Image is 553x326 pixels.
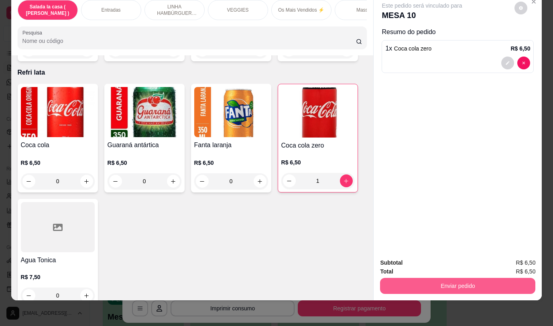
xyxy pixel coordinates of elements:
h4: Coca cola [21,140,95,150]
p: R$ 6,50 [281,158,354,166]
p: 1 x [385,44,431,53]
p: R$ 6,50 [194,159,268,167]
button: decrease-product-quantity [517,57,530,69]
p: Refri lata [18,68,367,77]
p: R$ 6,50 [21,159,95,167]
button: Enviar pedido [380,278,535,294]
p: Massas [356,7,373,13]
input: Pesquisa [22,37,356,45]
p: LINHA HAMBÚRGUER ANGUS [151,4,198,16]
h4: Coca cola zero [281,141,354,150]
img: product-image [281,87,354,138]
button: decrease-product-quantity [22,289,35,302]
p: Os Mais Vendidos ⚡️ [278,7,324,13]
p: VEGGIES [227,7,249,13]
p: Resumo do pedido [382,27,534,37]
strong: Subtotal [380,259,403,266]
button: increase-product-quantity [167,175,180,188]
h4: Fanta laranja [194,140,268,150]
button: decrease-product-quantity [109,175,122,188]
p: MESA 10 [382,10,462,21]
button: increase-product-quantity [80,289,93,302]
button: increase-product-quantity [254,175,266,188]
h4: Guaraná antártica [108,140,181,150]
img: product-image [194,87,268,137]
p: Entradas [102,7,121,13]
p: R$ 6,50 [510,45,530,53]
button: decrease-product-quantity [22,175,35,188]
p: Salada la casa ( [PERSON_NAME] ) [24,4,71,16]
strong: Total [380,268,393,275]
button: increase-product-quantity [340,174,353,187]
p: R$ 7,50 [21,273,95,281]
span: R$ 6,50 [516,267,535,276]
span: R$ 6,50 [516,258,535,267]
button: decrease-product-quantity [501,57,514,69]
button: decrease-product-quantity [514,2,527,14]
p: R$ 6,50 [108,159,181,167]
label: Pesquisa [22,29,45,36]
button: increase-product-quantity [80,175,93,188]
button: decrease-product-quantity [196,175,209,188]
h4: Agua Tonica [21,255,95,265]
img: product-image [21,87,95,137]
p: Este pedido será vinculado para [382,2,462,10]
img: product-image [108,87,181,137]
span: Coca cola zero [394,45,431,52]
button: decrease-product-quantity [283,174,296,187]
